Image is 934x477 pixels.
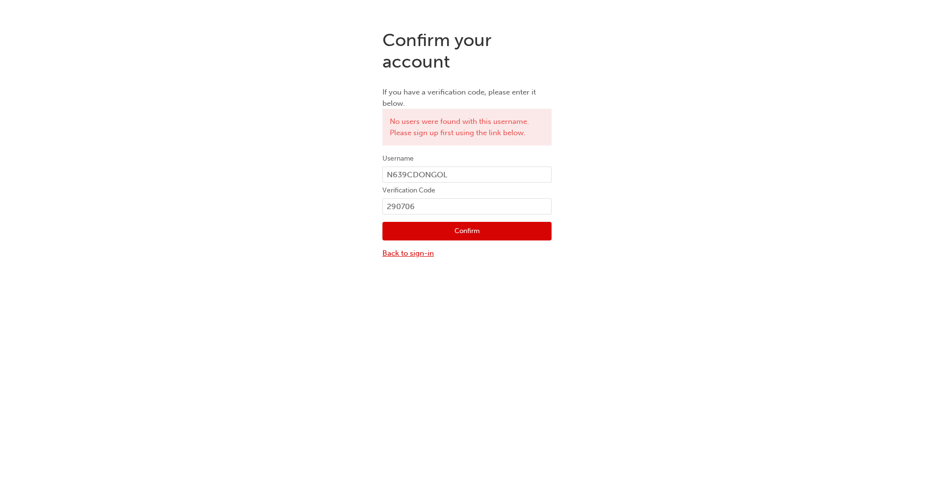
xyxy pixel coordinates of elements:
[382,167,552,183] input: Username
[382,222,552,240] button: Confirm
[382,185,552,196] label: Verification Code
[382,153,552,165] label: Username
[382,109,552,145] div: No users were found with this username. Please sign up first using the link below.
[382,248,552,259] a: Back to sign-in
[382,87,552,109] p: If you have a verification code, please enter it below.
[382,29,552,72] h1: Confirm your account
[382,198,552,215] input: e.g. 123456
